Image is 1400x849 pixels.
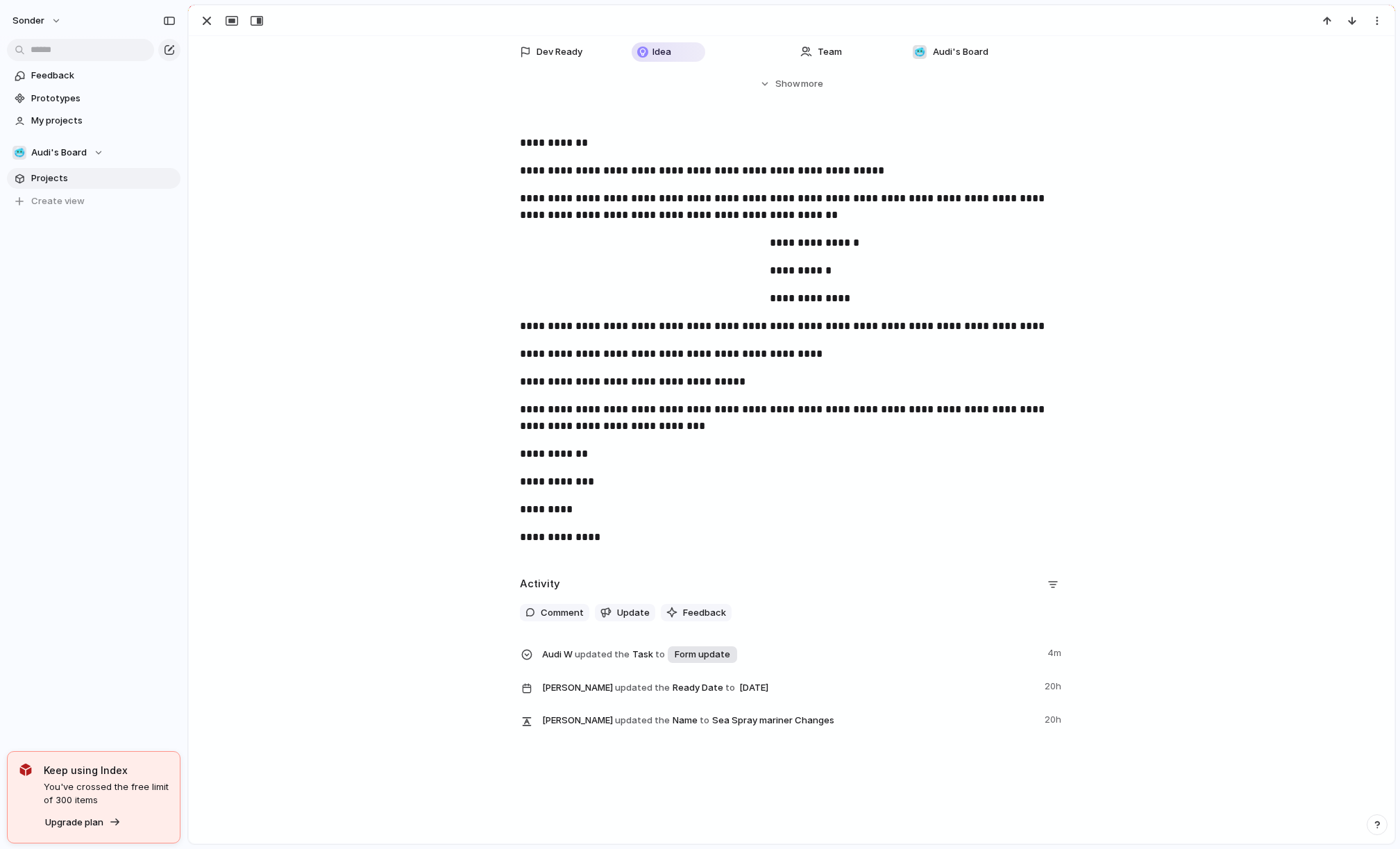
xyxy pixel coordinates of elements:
[31,92,176,106] span: Prototypes
[31,146,87,160] span: Audi's Board
[775,77,800,91] span: Show
[44,780,169,807] span: You've crossed the free limit of 300 items
[595,604,655,622] button: Update
[45,816,103,830] span: Upgrade plan
[615,681,670,695] span: updated the
[655,648,665,662] span: to
[7,142,180,163] button: 🥶Audi's Board
[725,681,735,695] span: to
[652,45,671,59] span: Idea
[31,194,85,208] span: Create view
[700,714,709,728] span: to
[675,648,730,662] span: Form update
[7,65,180,86] a: Feedback
[933,45,988,59] span: Audi's Board
[541,606,584,620] span: Comment
[542,648,573,662] span: Audi W
[683,606,726,620] span: Feedback
[615,714,670,728] span: updated the
[542,710,1036,730] span: Name Sea Spray mariner Changes
[520,72,1064,96] button: Showmore
[7,191,180,212] button: Create view
[41,813,125,832] button: Upgrade plan
[1045,710,1064,727] span: 20h
[6,10,69,32] button: sonder
[736,680,773,696] span: [DATE]
[1047,644,1064,660] span: 4m
[913,45,927,59] div: 🥶
[1045,677,1064,694] span: 20h
[542,644,1039,664] span: Task
[31,114,176,128] span: My projects
[31,69,176,83] span: Feedback
[12,14,44,28] span: sonder
[12,146,26,160] div: 🥶
[7,88,180,109] a: Prototypes
[575,648,630,662] span: updated the
[7,110,180,131] a: My projects
[542,681,613,695] span: [PERSON_NAME]
[520,576,560,592] h2: Activity
[7,168,180,189] a: Projects
[44,763,169,777] span: Keep using Index
[801,77,823,91] span: more
[520,604,589,622] button: Comment
[542,714,613,728] span: [PERSON_NAME]
[31,171,176,185] span: Projects
[617,606,650,620] span: Update
[537,45,582,59] span: Dev Ready
[542,677,1036,698] span: Ready Date
[818,45,842,59] span: Team
[661,604,732,622] button: Feedback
